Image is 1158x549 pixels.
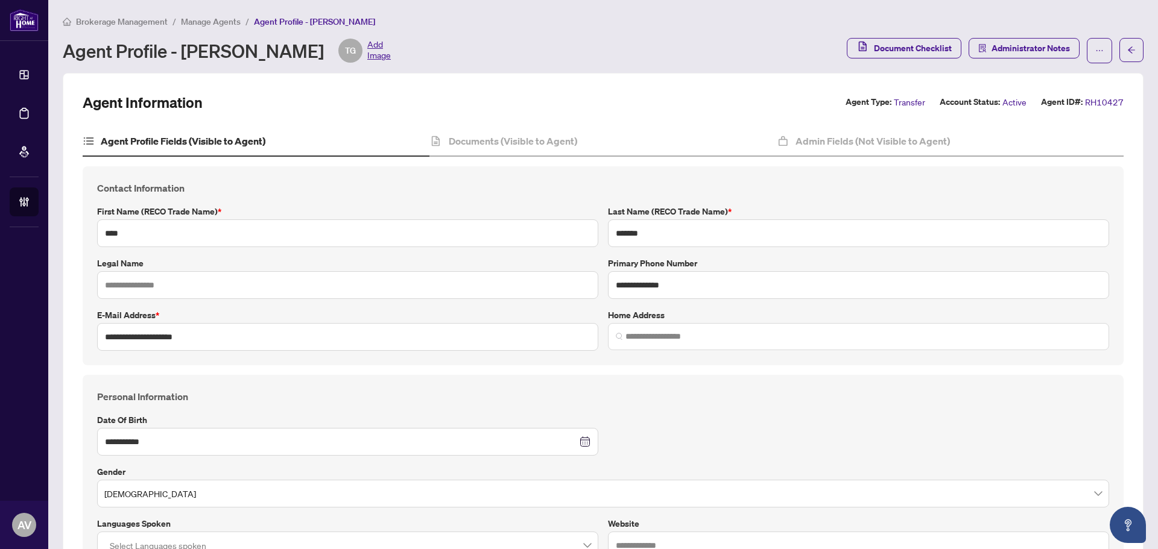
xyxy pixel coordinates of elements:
label: Gender [97,465,1109,478]
img: logo [10,9,39,31]
label: Agent ID#: [1041,95,1083,109]
img: search_icon [616,333,623,340]
div: Agent Profile - [PERSON_NAME] [63,39,391,63]
label: Primary Phone Number [608,257,1109,270]
span: Manage Agents [181,16,241,27]
label: Date of Birth [97,413,598,427]
h4: Contact Information [97,181,1109,195]
button: Administrator Notes [969,38,1080,58]
h4: Agent Profile Fields (Visible to Agent) [101,134,265,148]
h4: Documents (Visible to Agent) [449,134,577,148]
label: First Name (RECO Trade Name) [97,205,598,218]
span: Female [104,482,1102,505]
label: E-mail Address [97,309,598,322]
li: / [172,14,176,28]
button: Document Checklist [847,38,961,58]
span: arrow-left [1127,46,1136,54]
label: Last Name (RECO Trade Name) [608,205,1109,218]
label: Legal Name [97,257,598,270]
h4: Admin Fields (Not Visible to Agent) [796,134,950,148]
span: Brokerage Management [76,16,168,27]
label: Account Status: [940,95,1000,109]
label: Languages spoken [97,517,598,530]
li: / [245,14,249,28]
h4: Personal Information [97,389,1109,404]
label: Home Address [608,309,1109,322]
span: Agent Profile - [PERSON_NAME] [254,16,375,27]
h2: Agent Information [83,93,203,112]
span: TG [345,44,356,57]
span: Administrator Notes [992,39,1070,58]
span: solution [978,44,987,52]
button: Open asap [1110,507,1146,543]
label: Agent Type: [846,95,891,109]
label: Website [608,517,1109,530]
span: Add Image [367,39,391,63]
span: Active [1002,95,1027,109]
span: RH10427 [1085,95,1124,109]
span: AV [17,516,31,533]
span: Transfer [894,95,925,109]
span: Document Checklist [874,39,952,58]
span: home [63,17,71,26]
span: ellipsis [1095,46,1104,55]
